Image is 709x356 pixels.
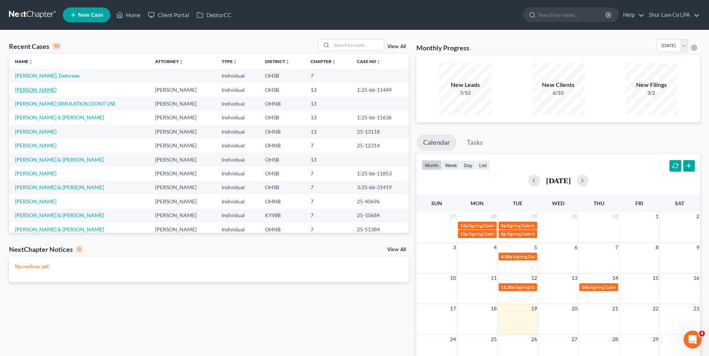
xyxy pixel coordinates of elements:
a: [PERSON_NAME] [15,170,56,177]
a: Typeunfold_more [222,59,237,64]
a: [PERSON_NAME] [15,128,56,135]
td: 7 [305,181,351,194]
td: 13 [305,83,351,97]
h3: Monthly Progress [416,43,469,52]
div: New Clients [532,81,585,89]
span: 29 [652,335,659,344]
td: 1:25-bk-11853 [351,166,409,180]
td: 1:25-bk-11449 [351,83,409,97]
span: Signing Date for [PERSON_NAME] & [PERSON_NAME] [515,284,622,290]
td: Individual [216,83,259,97]
td: OHSB [259,181,305,194]
span: 19 [530,304,538,313]
span: 2 [696,212,700,221]
span: Signing Date for [PERSON_NAME][DEMOGRAPHIC_DATA] [468,223,585,228]
span: 12 [530,274,538,282]
p: No notices yet! [15,263,403,270]
span: 4 [493,243,497,252]
a: [PERSON_NAME] & [PERSON_NAME] [15,114,104,121]
td: 7 [305,138,351,152]
td: 13 [305,125,351,138]
td: 7 [305,69,351,82]
span: Mon [471,200,484,206]
span: New Case [78,12,103,18]
td: Individual [216,194,259,208]
span: 1 [655,212,659,221]
td: 7 [305,222,351,236]
span: Signing Date for [PERSON_NAME][DEMOGRAPHIC_DATA] [469,231,585,237]
td: OHSB [259,111,305,125]
button: month [422,160,442,170]
span: 16 [693,274,700,282]
span: 15 [652,274,659,282]
td: 25-40696 [351,194,409,208]
td: 3:25-bk-31419 [351,181,409,194]
span: Tue [513,200,522,206]
td: [PERSON_NAME] [149,194,216,208]
td: OHSB [259,83,305,97]
div: 15 [52,43,61,50]
h2: [DATE] [546,177,571,184]
td: [PERSON_NAME] [149,222,216,236]
span: 30 [571,212,578,221]
span: 12a [460,223,468,228]
button: week [442,160,460,170]
a: Attorneyunfold_more [155,59,184,64]
input: Search by name... [538,8,607,22]
span: 8p [501,231,506,237]
div: NextChapter Notices [9,245,83,254]
td: KYWB [259,209,305,222]
td: Individual [216,181,259,194]
td: Individual [216,209,259,222]
td: OHSB [259,153,305,166]
span: 27 [571,335,578,344]
a: [PERSON_NAME] SIMULATION DONT USE [15,100,116,107]
td: [PERSON_NAME] [149,111,216,125]
a: Home [112,8,144,22]
td: [PERSON_NAME] [149,97,216,110]
span: Sun [431,200,442,206]
span: 5 [533,243,538,252]
span: 11:30a [501,284,515,290]
i: unfold_more [332,60,336,64]
td: [PERSON_NAME] [149,153,216,166]
td: [PERSON_NAME] [149,138,216,152]
iframe: Intercom live chat [684,331,702,349]
div: 3/2 [625,89,678,97]
span: 25 [490,335,497,344]
div: 0 [76,246,83,253]
td: OHSB [259,166,305,180]
span: 6 [574,243,578,252]
span: 22 [652,304,659,313]
span: 24 [449,335,457,344]
span: 21 [611,304,619,313]
a: [PERSON_NAME] & [PERSON_NAME] [15,212,104,218]
span: Signing Date for [PERSON_NAME] [506,223,573,228]
span: Thu [594,200,604,206]
a: [PERSON_NAME] & [PERSON_NAME] [15,156,104,163]
span: 23 [693,304,700,313]
span: 17 [449,304,457,313]
td: 25-13118 [351,125,409,138]
a: Tasks [460,134,490,151]
a: [PERSON_NAME] [15,142,56,149]
td: OHNB [259,138,305,152]
span: 12p [460,231,468,237]
td: 25-51384 [351,222,409,236]
span: 26 [530,335,538,344]
i: unfold_more [233,60,237,64]
button: list [476,160,490,170]
a: DebtorCC [193,8,235,22]
td: [PERSON_NAME] [149,181,216,194]
td: 13 [305,97,351,110]
td: OHNB [259,222,305,236]
input: Search by name... [332,40,384,50]
i: unfold_more [28,60,33,64]
span: 8 [655,243,659,252]
a: Shur Law Co LPA [645,8,700,22]
td: OHNB [259,97,305,110]
td: Individual [216,69,259,82]
a: Help [619,8,644,22]
span: 31 [611,212,619,221]
a: Case Nounfold_more [357,59,381,64]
